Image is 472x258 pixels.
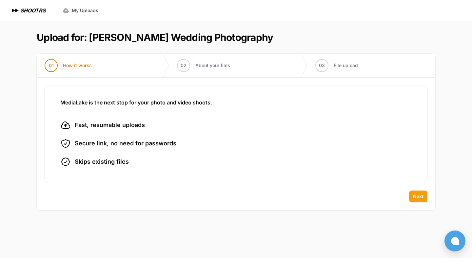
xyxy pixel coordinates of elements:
img: SHOOTRS [10,7,20,14]
span: Next [413,193,423,200]
span: Secure link, no need for passwords [75,139,176,148]
span: 01 [49,62,54,69]
span: About your files [195,62,230,69]
button: Next [409,191,427,202]
span: How it works [63,62,92,69]
a: SHOOTRS SHOOTRS [10,7,46,14]
button: Open chat window [444,230,465,251]
span: 02 [181,62,187,69]
h1: Upload for: [PERSON_NAME] Wedding Photography [37,31,273,43]
button: 03 File upload [307,54,366,77]
a: My Uploads [59,5,102,16]
button: 02 About your files [169,54,238,77]
button: 01 How it works [37,54,100,77]
span: 03 [319,62,325,69]
span: File upload [334,62,358,69]
span: Fast, resumable uploads [75,120,145,130]
h3: MediaLake is the next stop for your photo and video shoots. [60,99,412,106]
span: My Uploads [72,7,98,14]
span: Skips existing files [75,157,129,166]
h1: SHOOTRS [20,7,46,14]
